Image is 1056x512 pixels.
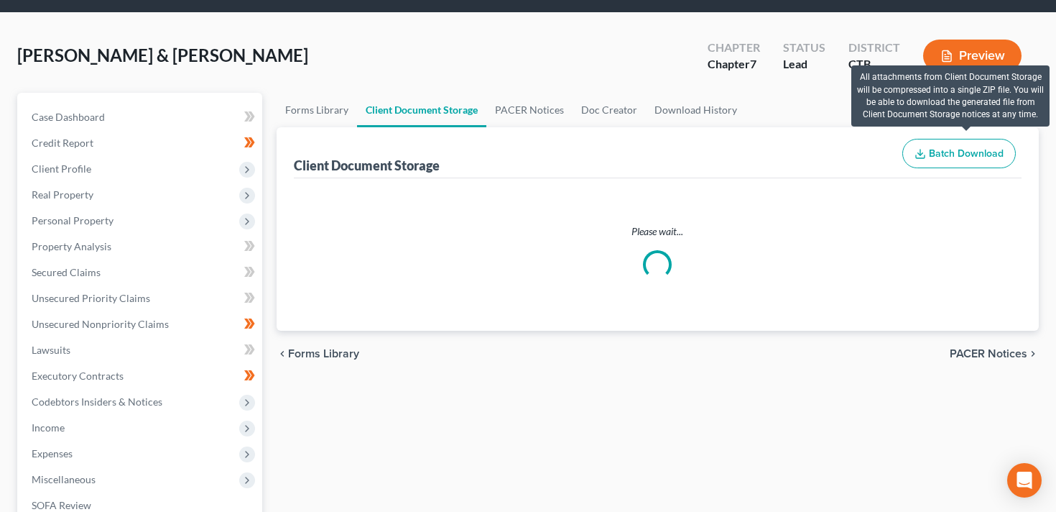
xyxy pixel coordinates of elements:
[32,370,124,382] span: Executory Contracts
[950,348,1039,360] button: PACER Notices chevron_right
[32,137,93,149] span: Credit Report
[848,40,900,56] div: District
[32,499,91,511] span: SOFA Review
[708,56,760,73] div: Chapter
[357,93,486,127] a: Client Document Storage
[32,111,105,123] span: Case Dashboard
[32,292,150,304] span: Unsecured Priority Claims
[646,93,746,127] a: Download History
[20,285,262,311] a: Unsecured Priority Claims
[1027,348,1039,360] i: chevron_right
[17,45,308,65] span: [PERSON_NAME] & [PERSON_NAME]
[1007,463,1042,498] div: Open Intercom Messenger
[902,139,1016,169] button: Batch Download
[32,188,93,201] span: Real Property
[32,447,73,460] span: Expenses
[783,56,825,73] div: Lead
[20,130,262,156] a: Credit Report
[297,224,1019,239] p: Please wait...
[277,348,359,360] button: chevron_left Forms Library
[486,93,573,127] a: PACER Notices
[277,93,357,127] a: Forms Library
[32,214,114,227] span: Personal Property
[929,147,1004,160] span: Batch Download
[851,65,1050,127] div: All attachments from Client Document Storage will be compressed into a single ZIP file. You will ...
[750,57,756,70] span: 7
[950,348,1027,360] span: PACER Notices
[288,348,359,360] span: Forms Library
[20,104,262,130] a: Case Dashboard
[708,40,760,56] div: Chapter
[32,344,70,356] span: Lawsuits
[32,163,91,175] span: Client Profile
[32,240,111,252] span: Property Analysis
[277,348,288,360] i: chevron_left
[32,473,96,485] span: Miscellaneous
[294,157,440,174] div: Client Document Storage
[783,40,825,56] div: Status
[20,311,262,337] a: Unsecured Nonpriority Claims
[20,234,262,260] a: Property Analysis
[32,421,65,434] span: Income
[32,266,101,278] span: Secured Claims
[573,93,646,127] a: Doc Creator
[32,318,169,330] span: Unsecured Nonpriority Claims
[20,260,262,285] a: Secured Claims
[20,363,262,389] a: Executory Contracts
[923,40,1022,72] button: Preview
[848,56,900,73] div: CTB
[20,337,262,363] a: Lawsuits
[32,396,162,408] span: Codebtors Insiders & Notices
